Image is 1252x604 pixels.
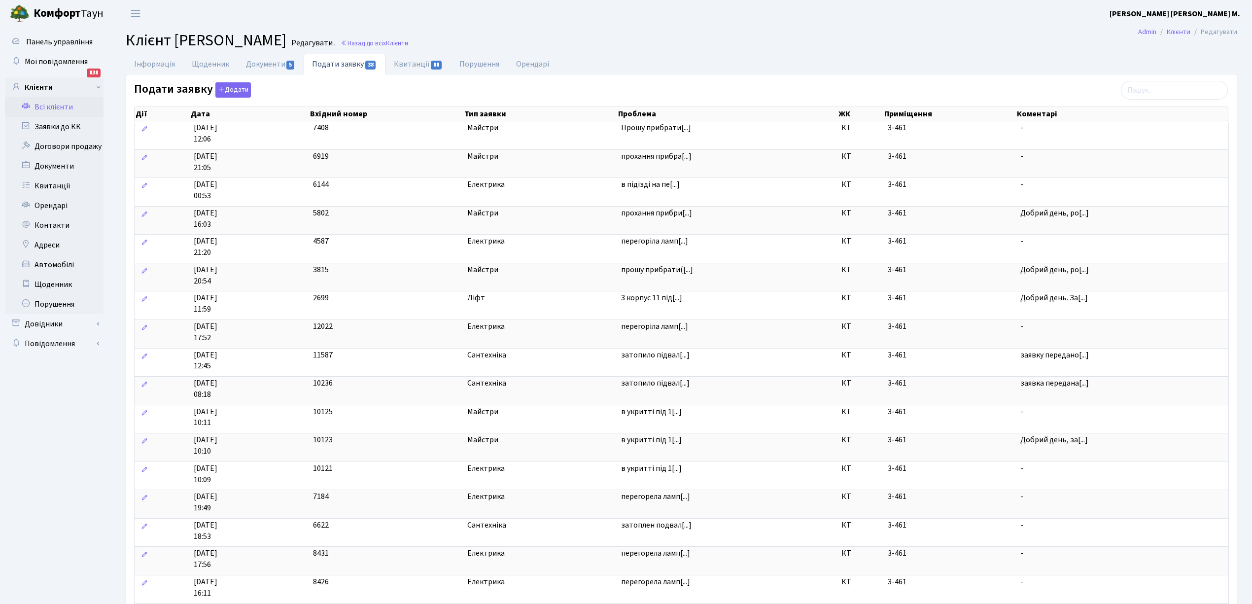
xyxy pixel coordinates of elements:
span: Сантехніка [467,378,613,389]
span: Електрика [467,236,613,247]
span: КТ [841,151,879,162]
span: [DATE] 08:18 [194,378,305,400]
span: 2699 [313,292,329,303]
span: - [1020,151,1224,162]
th: Дата [190,107,309,121]
span: Майстри [467,151,613,162]
span: 6919 [313,151,329,162]
b: [PERSON_NAME] [PERSON_NAME] М. [1110,8,1240,19]
span: Майстри [467,208,613,219]
span: 10125 [313,406,333,417]
span: 3-461 [888,321,906,332]
span: [DATE] 21:05 [194,151,305,174]
span: 10121 [313,463,333,474]
span: 3-461 [888,350,906,360]
span: 3-461 [888,576,906,587]
span: Добрий день, за[...] [1020,434,1088,445]
span: Електрика [467,491,613,502]
span: 7184 [313,491,329,502]
a: Повідомлення [5,334,104,354]
th: Проблема [617,107,837,121]
a: Всі клієнти [5,97,104,117]
a: Довідники [5,314,104,334]
span: затопило підвал[...] [621,350,690,360]
span: Ліфт [467,292,613,304]
th: Дії [135,107,190,121]
span: КТ [841,208,879,219]
a: Щоденник [183,54,238,74]
span: 3-461 [888,264,906,275]
span: 6144 [313,179,329,190]
span: [DATE] 18:53 [194,520,305,542]
span: [DATE] 10:11 [194,406,305,429]
span: КТ [841,350,879,361]
a: Подати заявку [304,54,385,74]
li: Редагувати [1190,27,1237,37]
a: Додати [213,81,251,98]
a: Документи [5,156,104,176]
span: КТ [841,292,879,304]
a: Автомобілі [5,255,104,275]
span: КТ [841,236,879,247]
span: - [1020,179,1224,190]
span: перегорела ламп[...] [621,491,690,502]
span: прохання прибри[...] [621,208,692,218]
span: 3-461 [888,179,906,190]
span: - [1020,520,1224,531]
a: Документи [238,54,304,74]
div: 838 [87,69,101,77]
span: 11587 [313,350,333,360]
img: logo.png [10,4,30,24]
span: [DATE] 21:20 [194,236,305,258]
span: 3-461 [888,378,906,389]
span: 3-461 [888,151,906,162]
span: [DATE] 16:03 [194,208,305,230]
span: КТ [841,491,879,502]
button: Переключити навігацію [123,5,148,22]
span: [DATE] 11:59 [194,292,305,315]
a: Договори продажу [5,137,104,156]
span: КТ [841,520,879,531]
span: Сантехніка [467,520,613,531]
span: Електрика [467,576,613,588]
a: Орендарі [508,54,557,74]
input: Пошук... [1121,81,1228,100]
span: Електрика [467,179,613,190]
span: 8431 [313,548,329,559]
span: 3-461 [888,548,906,559]
a: Клієнти [5,77,104,97]
a: Квитанції [385,54,451,74]
span: 3-461 [888,491,906,502]
span: [DATE] 17:52 [194,321,305,344]
a: Клієнти [1167,27,1190,37]
span: Майстри [467,406,613,418]
small: Редагувати . [289,38,336,48]
span: 3-461 [888,292,906,303]
a: Орендарі [5,196,104,215]
span: 3-461 [888,406,906,417]
a: Квитанції [5,176,104,196]
span: Прошу прибрати[...] [621,122,691,133]
span: Добрий день, ро[...] [1020,208,1089,218]
span: заявка передана[...] [1020,378,1089,389]
span: 4587 [313,236,329,247]
span: - [1020,491,1224,502]
span: Клієнт [PERSON_NAME] [126,29,286,52]
span: затоплен подвал[...] [621,520,692,531]
a: Мої повідомлення838 [5,52,104,71]
span: [DATE] 20:54 [194,264,305,287]
span: - [1020,576,1224,588]
a: [PERSON_NAME] [PERSON_NAME] М. [1110,8,1240,20]
span: 5802 [313,208,329,218]
span: Майстри [467,122,613,134]
span: 12022 [313,321,333,332]
span: Майстри [467,434,613,446]
span: КТ [841,321,879,332]
span: прошу прибрати([...] [621,264,693,275]
span: в укритті під 1[...] [621,406,682,417]
span: 3 корпус 11 під[...] [621,292,682,303]
span: - [1020,406,1224,418]
label: Подати заявку [134,82,251,98]
span: 5 [286,61,294,70]
span: Клієнти [386,38,408,48]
